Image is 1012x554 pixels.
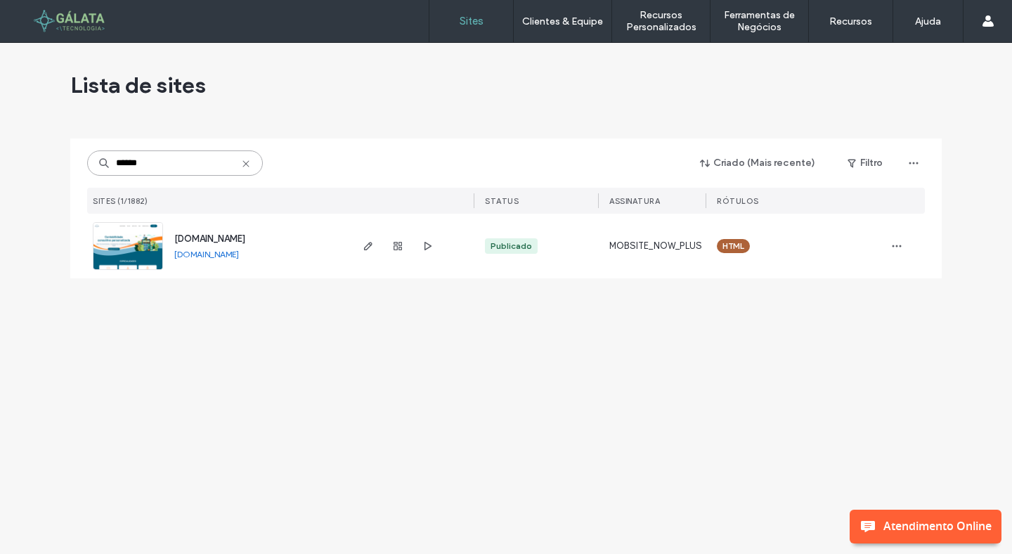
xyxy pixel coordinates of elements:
[688,152,828,174] button: Criado (Mais recente)
[485,196,519,206] span: STATUS
[174,233,245,244] a: [DOMAIN_NAME]
[722,240,744,252] span: HTML
[609,239,702,253] span: MOBSITE_NOW_PLUS
[522,15,603,27] label: Clientes & Equipe
[609,196,660,206] span: Assinatura
[711,9,808,33] label: Ferramentas de Negócios
[717,196,759,206] span: Rótulos
[829,15,872,27] label: Recursos
[833,152,897,174] button: Filtro
[32,10,67,22] span: Ajuda
[612,9,710,33] label: Recursos Personalizados
[70,71,206,99] span: Lista de sites
[93,196,148,206] span: Sites (1/1882)
[491,240,532,252] div: Publicado
[915,15,941,27] label: Ajuda
[174,249,239,259] a: [DOMAIN_NAME]
[460,15,484,27] label: Sites
[883,510,1001,534] span: Atendimento Online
